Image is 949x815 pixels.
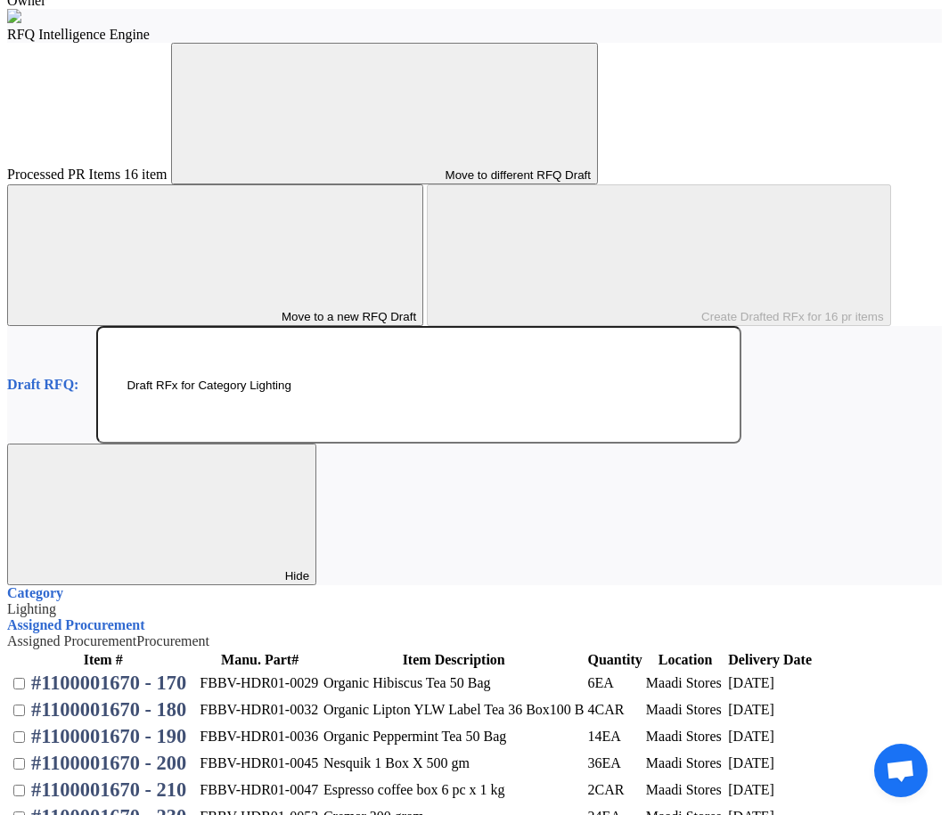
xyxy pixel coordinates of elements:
[7,184,423,326] button: Move to a new RFQ Draft
[587,778,643,803] td: CAR
[199,778,321,803] td: FBBV-HDR01-0047
[13,758,25,770] input: #1100001670 - 200
[31,672,186,694] span: #1100001670 - 170
[199,671,321,696] td: FBBV-HDR01-0029
[587,697,643,722] td: CAR
[587,751,643,776] td: EA
[31,725,186,747] span: #1100001670 - 190
[427,184,890,326] button: Create Drafted RFx for 16 pr items
[7,27,942,43] div: RFQ Intelligence Engine
[13,785,25,796] input: #1100001670 - 210
[645,651,725,669] th: Location
[587,671,643,696] td: EA
[323,782,585,798] div: Espresso coffee box 6 pc x 1 kg
[323,729,585,745] div: Organic Peppermint Tea 50 Bag
[588,782,595,797] span: 2
[645,697,725,722] td: Maadi Stores
[13,678,25,689] input: #1100001670 - 170
[323,651,585,669] th: Item Description
[645,751,725,776] td: Maadi Stores
[13,705,25,716] input: #1100001670 - 180
[727,751,813,776] td: [DATE]
[199,651,321,669] th: Manu. Part#
[727,724,813,749] td: [DATE]
[727,697,813,722] td: [DATE]
[588,675,595,690] span: 6
[874,744,928,797] a: Open chat
[199,697,321,722] td: FBBV-HDR01-0032
[7,444,316,585] button: Hide
[588,729,602,744] span: 14
[588,755,602,770] span: 36
[645,724,725,749] td: Maadi Stores
[727,778,813,803] td: [DATE]
[9,651,197,669] th: Item #
[285,569,309,583] span: Hide
[199,751,321,776] td: FBBV-HDR01-0045
[199,724,321,749] td: FBBV-HDR01-0036
[31,698,186,721] span: #1100001670 - 180
[323,675,585,691] div: Organic Hibiscus Tea 50 Bag
[7,377,78,392] span: Draft RFQ:
[7,9,21,23] img: empty_state_list.svg
[31,752,186,774] span: #1100001670 - 200
[7,617,145,632] span: Assigned Procurement
[587,724,643,749] td: EA
[727,671,813,696] td: [DATE]
[588,702,595,717] span: 4
[7,167,120,182] span: Processed PR Items
[13,731,25,743] input: #1100001670 - 190
[323,755,585,771] div: Nesquik 1 Box X 500 gm
[124,167,167,182] span: 16 item
[323,702,585,718] div: Organic Lipton YLW Label Tea 36 Box100 B
[645,778,725,803] td: Maadi Stores
[587,651,643,669] th: Quantity
[96,326,741,444] input: RFQ Draft name...
[727,651,813,669] th: Delivery Date
[7,585,63,600] span: Category
[171,43,598,184] button: Move to different RFQ Draft
[31,778,186,801] span: #1100001670 - 210
[645,671,725,696] td: Maadi Stores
